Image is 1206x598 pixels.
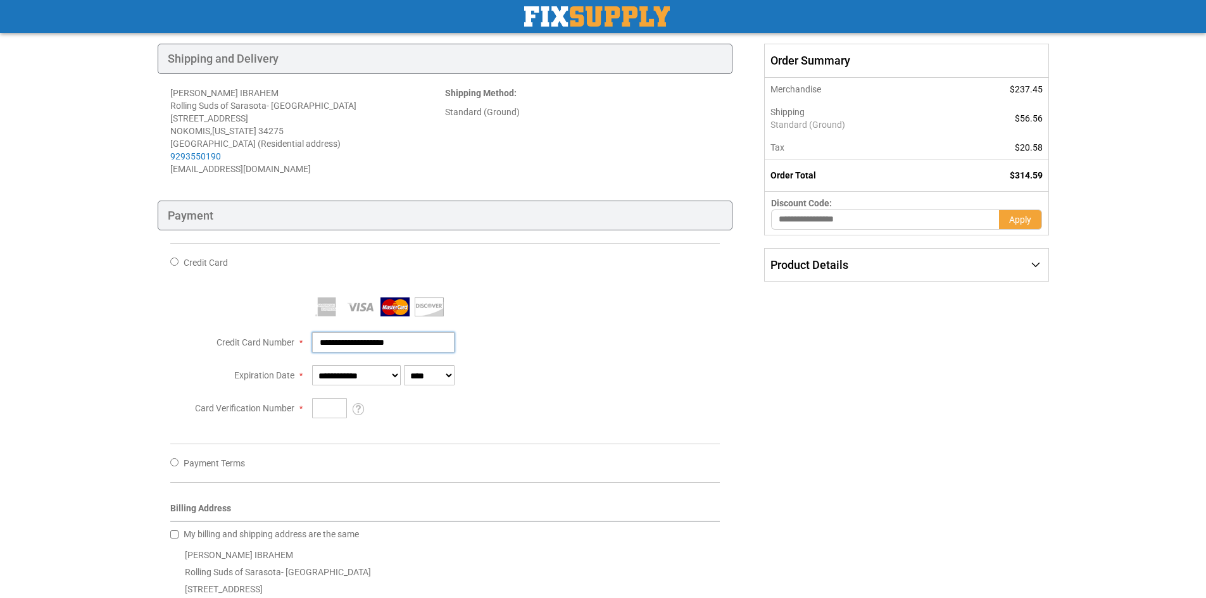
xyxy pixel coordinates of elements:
[445,88,517,98] strong: :
[312,297,341,316] img: American Express
[765,136,952,159] th: Tax
[158,44,733,74] div: Shipping and Delivery
[170,151,221,161] a: 9293550190
[770,118,945,131] span: Standard (Ground)
[1010,170,1043,180] span: $314.59
[195,403,294,413] span: Card Verification Number
[999,209,1042,230] button: Apply
[445,106,720,118] div: Standard (Ground)
[158,201,733,231] div: Payment
[170,502,720,521] div: Billing Address
[217,337,294,347] span: Credit Card Number
[212,126,256,136] span: [US_STATE]
[184,529,359,539] span: My billing and shipping address are the same
[770,107,805,117] span: Shipping
[770,258,848,271] span: Product Details
[1010,84,1043,94] span: $237.45
[346,297,375,316] img: Visa
[1015,113,1043,123] span: $56.56
[184,458,245,468] span: Payment Terms
[765,78,952,101] th: Merchandise
[524,6,670,27] img: Fix Industrial Supply
[771,198,832,208] span: Discount Code:
[764,44,1048,78] span: Order Summary
[170,164,311,174] span: [EMAIL_ADDRESS][DOMAIN_NAME]
[380,297,410,316] img: MasterCard
[1009,215,1031,225] span: Apply
[1015,142,1043,153] span: $20.58
[415,297,444,316] img: Discover
[170,87,445,175] address: [PERSON_NAME] IBRAHEM Rolling Suds of Sarasota- [GEOGRAPHIC_DATA] [STREET_ADDRESS] NOKOMIS , 3427...
[184,258,228,268] span: Credit Card
[524,6,670,27] a: store logo
[445,88,514,98] span: Shipping Method
[770,170,816,180] strong: Order Total
[234,370,294,380] span: Expiration Date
